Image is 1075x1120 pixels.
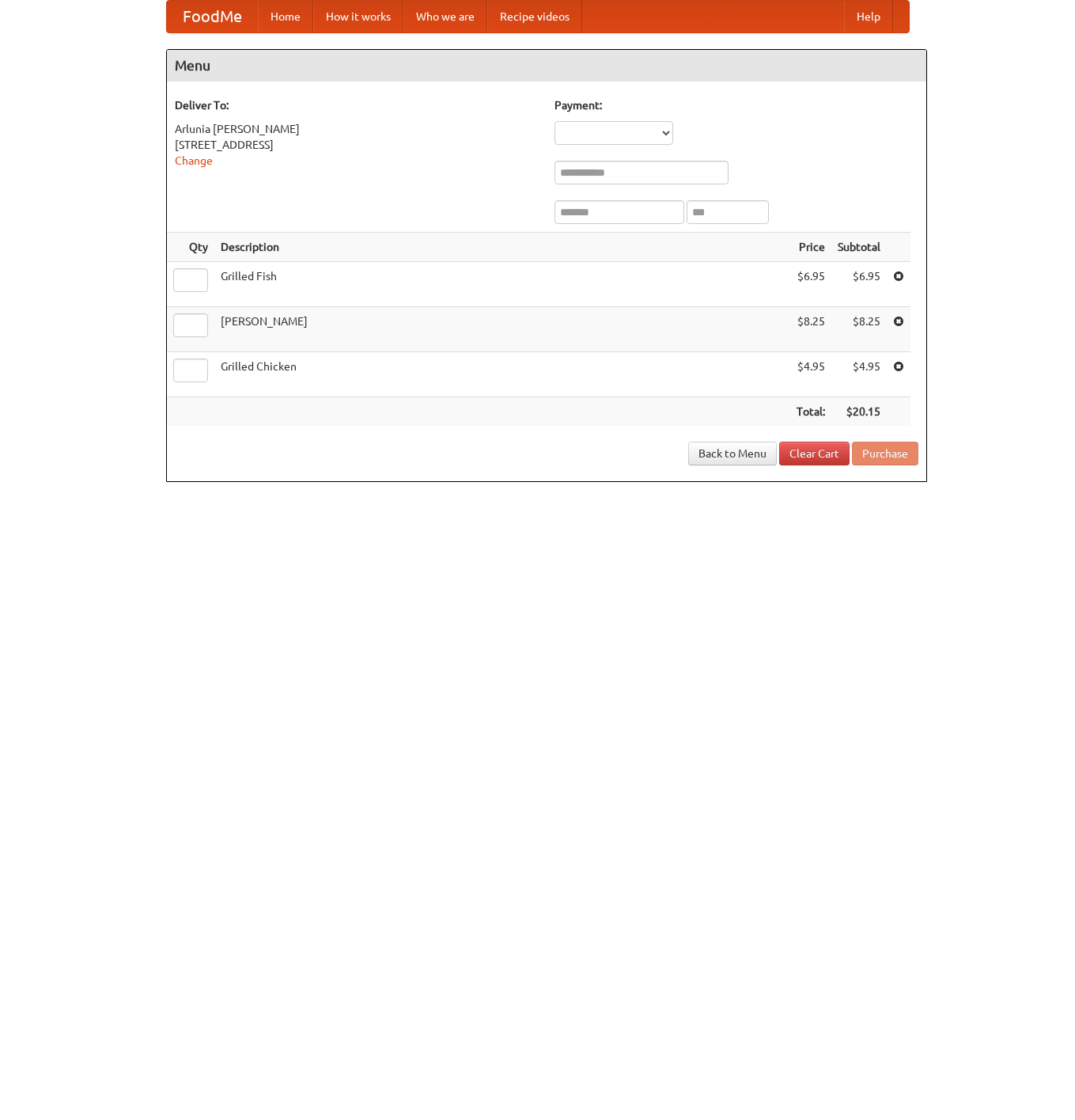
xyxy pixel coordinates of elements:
[831,397,887,427] th: $20.15
[831,307,887,352] td: $8.25
[831,352,887,397] td: $4.95
[258,1,313,32] a: Home
[790,352,831,397] td: $4.95
[175,97,539,113] h5: Deliver To:
[779,442,850,465] a: Clear Cart
[214,262,790,307] td: Grilled Fish
[688,442,777,465] a: Back to Menu
[313,1,403,32] a: How it works
[167,233,214,262] th: Qty
[831,262,887,307] td: $6.95
[852,442,918,465] button: Purchase
[487,1,582,32] a: Recipe videos
[167,1,258,32] a: FoodMe
[790,307,831,352] td: $8.25
[403,1,487,32] a: Who we are
[555,97,918,113] h5: Payment:
[790,233,831,262] th: Price
[831,233,887,262] th: Subtotal
[175,121,539,137] div: Arlunia [PERSON_NAME]
[844,1,893,32] a: Help
[175,137,539,153] div: [STREET_ADDRESS]
[167,50,926,82] h4: Menu
[214,233,790,262] th: Description
[214,307,790,352] td: [PERSON_NAME]
[790,262,831,307] td: $6.95
[214,352,790,397] td: Grilled Chicken
[175,154,213,167] a: Change
[790,397,831,427] th: Total:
